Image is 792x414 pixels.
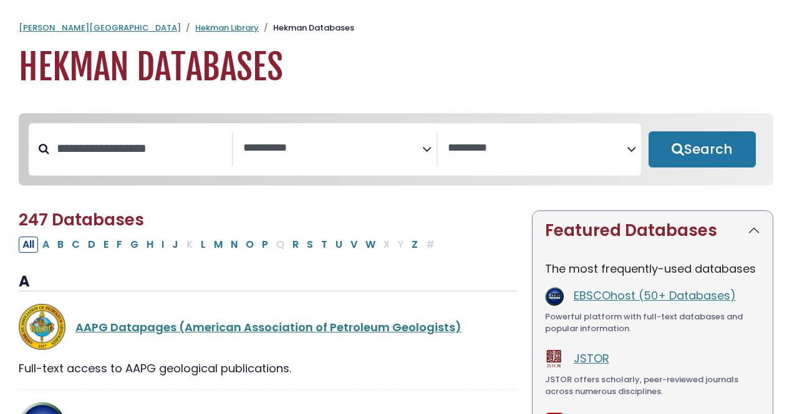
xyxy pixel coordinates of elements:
[54,237,67,253] button: Filter Results B
[19,22,773,34] nav: breadcrumb
[75,319,461,335] a: AAPG Datapages (American Association of Petroleum Geologists)
[408,237,422,253] button: Filter Results Z
[242,237,258,253] button: Filter Results O
[100,237,112,253] button: Filter Results E
[332,237,346,253] button: Filter Results U
[227,237,241,253] button: Filter Results N
[259,22,354,34] li: Hekman Databases
[210,237,226,253] button: Filter Results M
[19,22,181,34] a: [PERSON_NAME][GEOGRAPHIC_DATA]
[143,237,157,253] button: Filter Results H
[19,237,38,253] button: All
[49,138,232,159] input: Search database by title or keyword
[289,237,302,253] button: Filter Results R
[39,237,53,253] button: Filter Results A
[19,209,144,231] span: 247 Databases
[243,142,422,155] textarea: Search
[197,237,210,253] button: Filter Results L
[19,113,773,186] nav: Search filters
[574,350,609,366] a: JSTOR
[649,131,756,167] button: Submit for Search Results
[317,237,331,253] button: Filter Results T
[113,237,126,253] button: Filter Results F
[68,237,84,253] button: Filter Results C
[545,260,760,277] p: The most frequently-used databases
[84,237,99,253] button: Filter Results D
[545,374,760,398] div: JSTOR offers scholarly, peer-reviewed journals across numerous disciplines.
[127,237,142,253] button: Filter Results G
[19,236,440,252] div: Alpha-list to filter by first letter of database name
[19,360,517,377] div: Full-text access to AAPG geological publications.
[362,237,379,253] button: Filter Results W
[545,311,760,335] div: Powerful platform with full-text databases and popular information.
[195,22,259,34] a: Hekman Library
[19,47,773,88] h1: Hekman Databases
[168,237,182,253] button: Filter Results J
[533,211,773,250] button: Featured Databases
[158,237,168,253] button: Filter Results I
[347,237,361,253] button: Filter Results V
[19,273,517,291] h3: A
[574,288,736,303] a: EBSCOhost (50+ Databases)
[303,237,317,253] button: Filter Results S
[258,237,272,253] button: Filter Results P
[448,142,627,155] textarea: Search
